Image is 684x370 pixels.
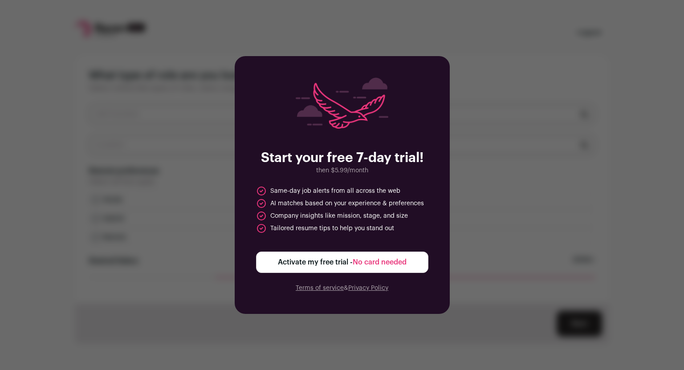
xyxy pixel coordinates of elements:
span: Activate my free trial - [278,257,407,268]
p: & [256,284,428,293]
li: AI matches based on your experience & preferences [256,198,424,209]
li: Tailored resume tips to help you stand out [256,223,394,234]
a: Privacy Policy [348,285,388,291]
li: Company insights like mission, stage, and size [256,211,408,221]
h2: Start your free 7-day trial! [256,150,428,166]
p: then $5.99/month [256,166,428,175]
span: No card needed [353,259,407,266]
li: Same-day job alerts from all across the web [256,186,400,196]
img: raven-searching-graphic-persian-06fbb1bbfb1eb625e0a08d5c8885cd66b42d4a5dc34102e9b086ff89f5953142.png [296,77,388,129]
button: Activate my free trial -No card needed [256,252,428,273]
a: Terms of service [296,285,344,291]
